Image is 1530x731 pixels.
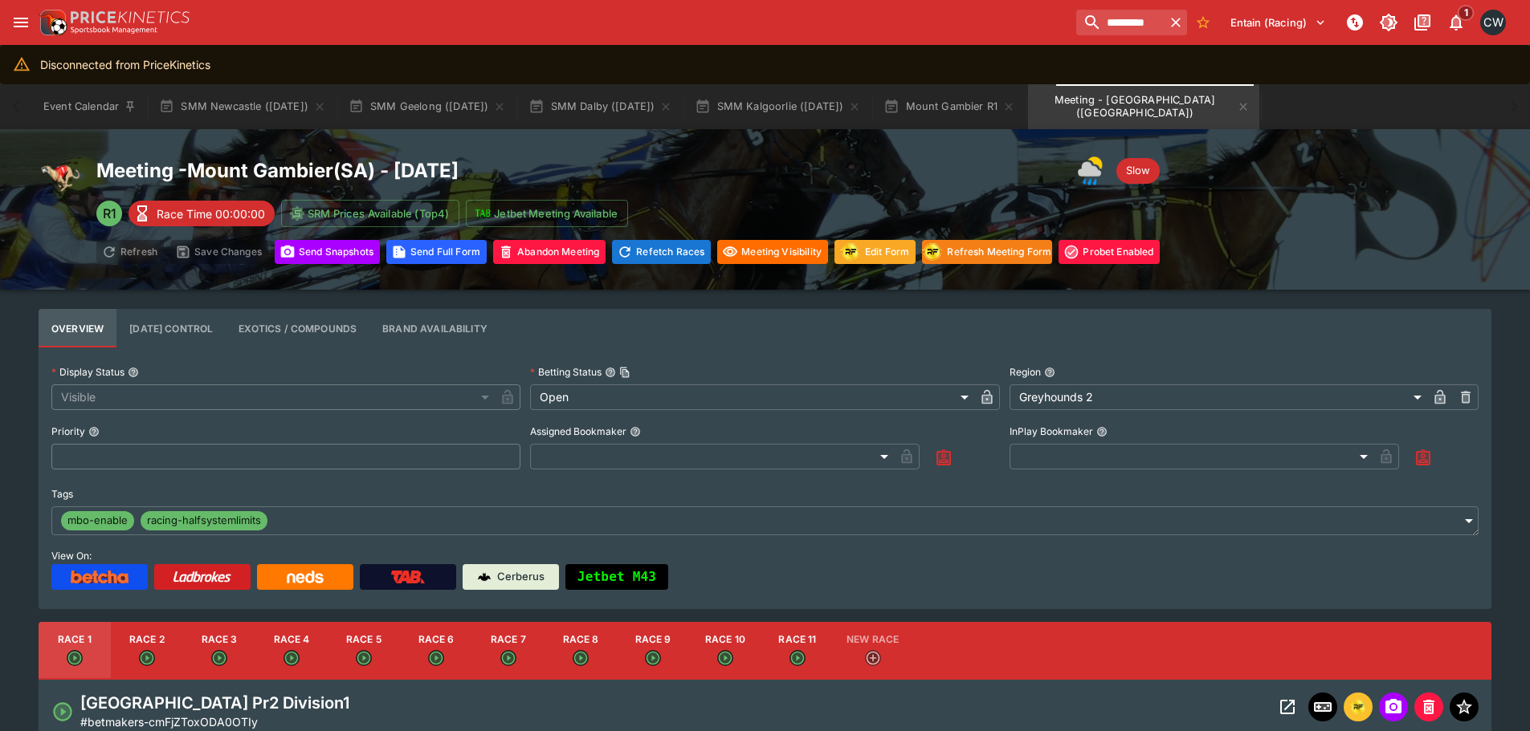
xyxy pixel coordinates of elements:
button: SMM Kalgoorlie ([DATE]) [685,84,871,129]
button: Race 7 [472,622,545,680]
button: Refresh Meeting Form [922,240,1052,264]
div: racingform [1348,697,1368,717]
button: Display Status [128,367,139,378]
button: SMM Newcastle ([DATE]) [149,84,336,129]
p: InPlay Bookmaker [1010,424,1093,438]
div: Clint Wallis [1480,10,1506,35]
img: racingform.png [1348,698,1368,716]
button: Assign to Me [929,444,958,473]
button: Mark all events in meeting as closed and abandoned. [493,240,606,264]
button: Race 2 [111,622,183,680]
button: Priority [88,426,100,437]
div: Track Condition: Slow [1116,158,1160,184]
a: Cerberus [463,564,559,590]
button: Assigned Bookmaker [630,426,641,437]
button: Base meeting details [39,309,116,347]
button: Send Full Form [386,240,487,264]
button: Mount Gambier R1 [874,84,1025,129]
span: View On: [51,550,92,562]
img: Neds [287,571,323,583]
button: Select Tenant [1221,10,1336,35]
button: Send Snapshots [275,240,380,264]
button: Toggle ProBet for every event in this meeting [1059,240,1160,264]
button: Region [1044,367,1055,378]
button: Set Featured Event [1450,692,1479,721]
button: Inplay [1308,692,1337,721]
p: Betting Status [530,365,602,379]
img: Ladbrokes [173,571,231,583]
svg: Open [51,701,74,723]
img: PriceKinetics [71,11,190,23]
button: InPlay Bookmaker [1096,426,1108,437]
span: mbo-enable [61,513,134,529]
p: Display Status [51,365,124,379]
button: Configure brand availability for the meeting [369,309,500,347]
h4: [GEOGRAPHIC_DATA] Pr2 Division1 [80,692,349,713]
button: Update RacingForm for all races in this meeting [834,240,916,264]
button: Race 1 [39,622,111,680]
img: TabNZ [391,571,425,583]
button: SRM Prices Available (Top4) [281,200,459,227]
button: SMM Dalby ([DATE]) [519,84,682,129]
svg: Open [645,650,661,666]
h2: Meeting - Mount Gambier ( SA ) - [DATE] [96,158,459,183]
div: Open [530,384,973,410]
svg: Open [356,650,372,666]
button: Clint Wallis [1475,5,1511,40]
svg: Open [284,650,300,666]
button: Set all events in meeting to specified visibility [717,240,828,264]
button: Meeting - Mount Gambier (AUS) [1028,84,1259,129]
button: Race 10 [689,622,761,680]
button: racingform [1344,692,1373,721]
button: Jetbet Meeting Available [466,200,628,227]
button: Betting StatusCopy To Clipboard [605,367,616,378]
span: 1 [1458,5,1475,21]
button: Documentation [1408,8,1437,37]
svg: Open [717,650,733,666]
p: Copy To Clipboard [80,713,258,730]
button: Open Event [1273,692,1302,721]
button: open drawer [6,8,35,37]
p: Region [1010,365,1041,379]
img: Cerberus [478,571,491,583]
button: Race 11 [761,622,834,680]
div: Greyhounds 2 [1010,384,1427,410]
button: No Bookmarks [1190,10,1216,35]
button: Configure each race specific details at once [116,309,226,347]
div: racingform [921,241,944,263]
button: View and edit meeting dividends and compounds. [226,309,369,347]
p: Cerberus [497,569,545,585]
input: search [1076,10,1165,35]
p: Priority [51,424,85,438]
img: showery.png [1078,155,1110,187]
svg: Open [573,650,589,666]
div: Weather: Showery [1078,155,1110,187]
span: Slow [1116,163,1160,179]
svg: Open [139,650,155,666]
svg: Open [789,650,806,666]
p: Tags [51,487,73,501]
svg: Open [428,650,444,666]
div: racingform [839,241,862,263]
img: racingform.png [839,242,862,262]
button: Toggle light/dark mode [1374,8,1403,37]
img: Betcha [71,571,129,583]
div: Disconnected from PriceKinetics [40,50,210,79]
button: Race 5 [328,622,400,680]
button: Race 3 [183,622,255,680]
svg: Open [211,650,227,666]
img: greyhound_racing.png [39,155,84,200]
span: racing-halfsystemlimits [141,513,267,529]
img: Sportsbook Management [71,26,157,34]
button: Race 8 [545,622,617,680]
img: jetbet-logo.svg [475,205,491,221]
span: Mark an event as closed and abandoned. [1414,697,1443,713]
button: Race 9 [617,622,689,680]
button: Jetbet M43 [565,564,668,590]
p: Assigned Bookmaker [530,424,626,438]
button: Assign to Me [1409,444,1438,473]
button: Copy To Clipboard [619,367,630,378]
button: Refetching all race data will discard any changes you have made and reload the latest race data f... [612,240,711,264]
div: Visible [51,384,495,410]
button: SMM Geelong ([DATE]) [339,84,516,129]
